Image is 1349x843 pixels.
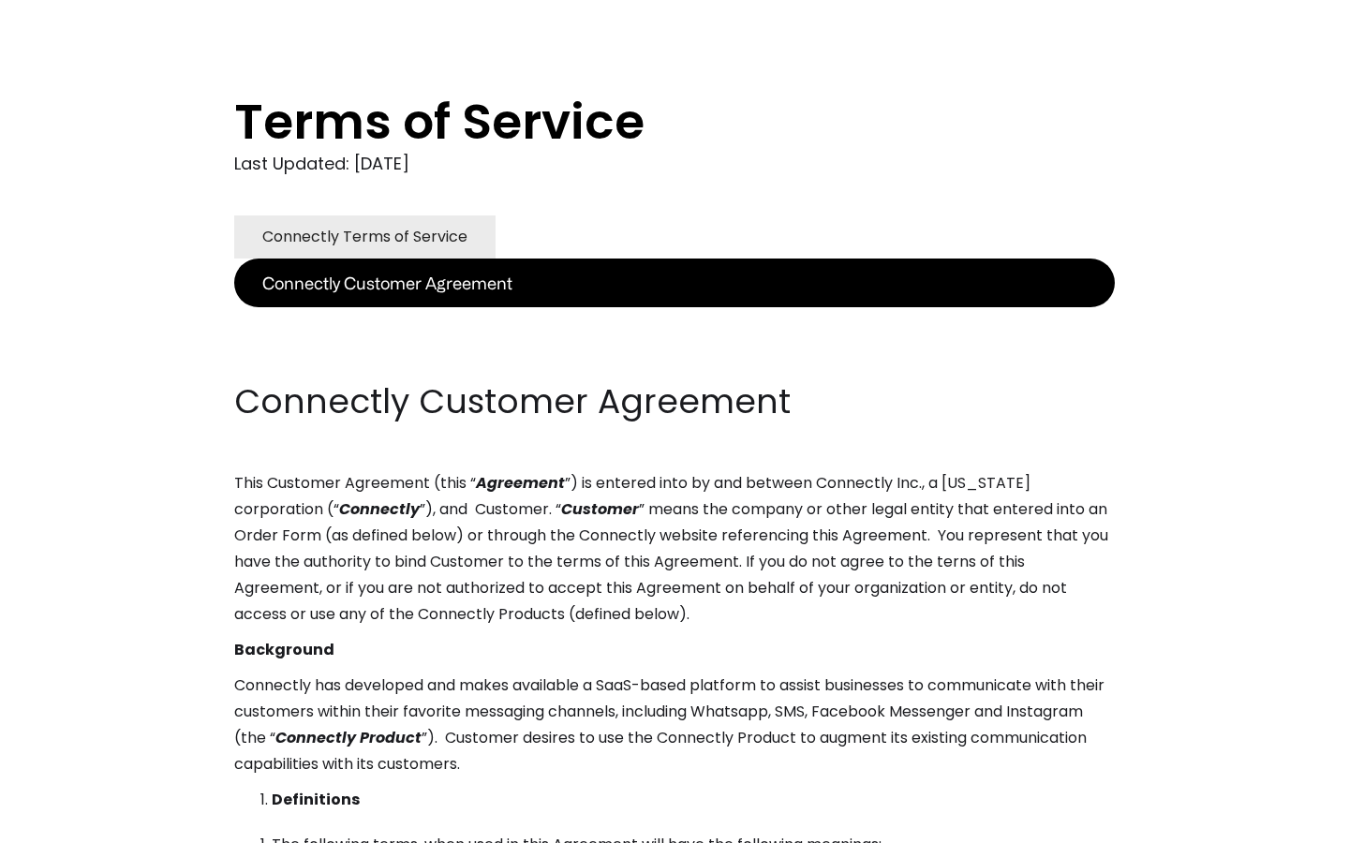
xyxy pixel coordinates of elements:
[234,673,1115,777] p: Connectly has developed and makes available a SaaS-based platform to assist businesses to communi...
[262,224,467,250] div: Connectly Terms of Service
[19,808,112,836] aside: Language selected: English
[234,94,1040,150] h1: Terms of Service
[262,270,512,296] div: Connectly Customer Agreement
[234,150,1115,178] div: Last Updated: [DATE]
[234,470,1115,628] p: This Customer Agreement (this “ ”) is entered into by and between Connectly Inc., a [US_STATE] co...
[234,307,1115,333] p: ‍
[37,810,112,836] ul: Language list
[234,639,334,660] strong: Background
[476,472,565,494] em: Agreement
[275,727,422,748] em: Connectly Product
[272,789,360,810] strong: Definitions
[234,378,1115,425] h2: Connectly Customer Agreement
[234,343,1115,369] p: ‍
[561,498,639,520] em: Customer
[339,498,420,520] em: Connectly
